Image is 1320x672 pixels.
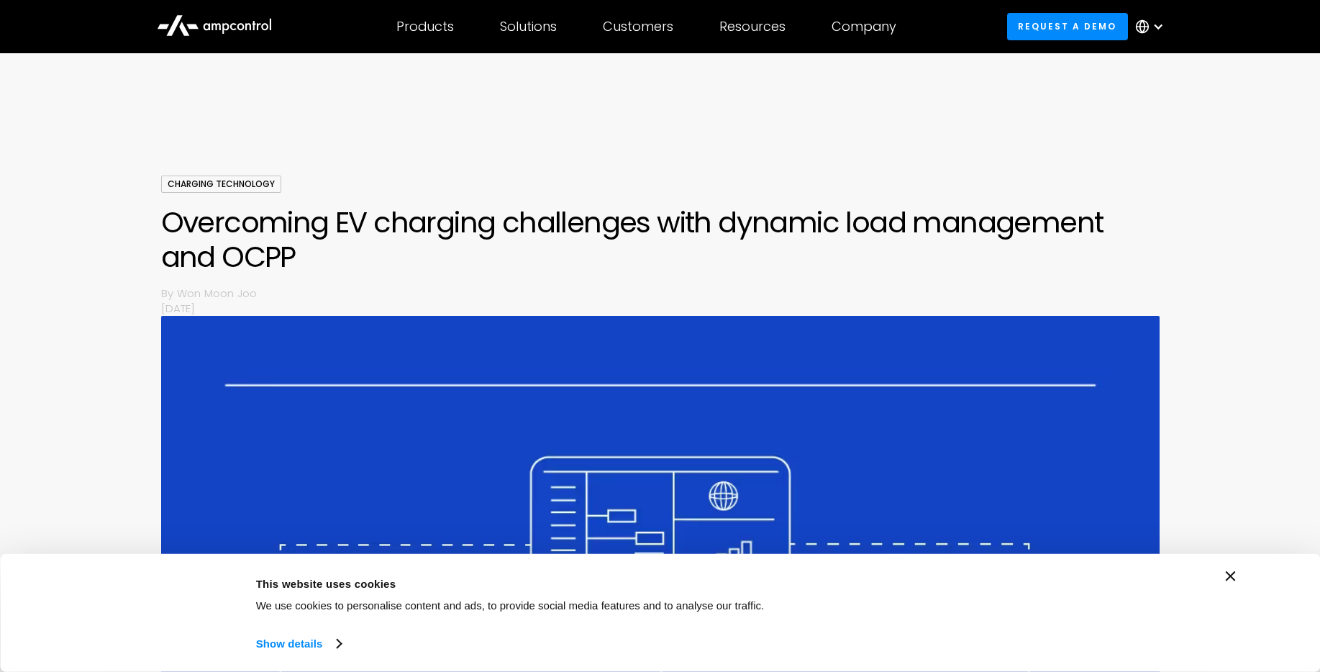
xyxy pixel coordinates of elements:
div: Products [396,19,454,35]
div: Customers [603,19,673,35]
a: Show details [256,633,341,655]
div: Company [832,19,896,35]
div: Solutions [500,19,557,35]
h1: Overcoming EV charging challenges with dynamic load management and OCPP [161,205,1160,274]
div: This website uses cookies [256,575,961,592]
div: Resources [719,19,786,35]
button: Okay [993,571,1199,613]
button: Close banner [1226,571,1236,581]
p: By [161,286,177,301]
span: We use cookies to personalise content and ads, to provide social media features and to analyse ou... [256,599,765,612]
a: Request a demo [1007,13,1128,40]
p: Won Moon Joo [177,286,1160,301]
div: Charging Technology [161,176,281,193]
p: [DATE] [161,301,1160,316]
